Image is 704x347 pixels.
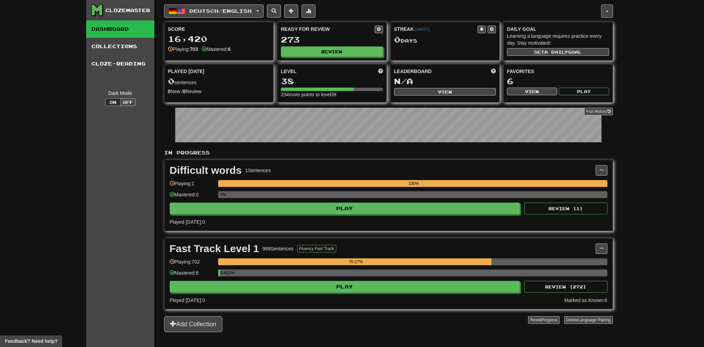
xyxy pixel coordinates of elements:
div: 38 [281,77,383,86]
span: Deutsch / English [189,8,252,14]
button: View [507,88,557,95]
span: Level [281,68,296,75]
div: 70.27% [220,258,492,265]
div: 100% [220,180,607,187]
span: Progress [541,318,558,322]
div: Ready for Review [281,26,375,33]
button: Play [170,203,520,214]
div: 273 [281,35,383,44]
button: Review [281,46,383,57]
button: Play [170,281,520,293]
div: Day s [394,35,496,44]
span: a daily [544,50,568,54]
button: On [105,98,121,106]
button: ResetProgress [528,316,560,324]
div: Mastered: 6 [170,269,215,281]
div: Dark Mode [91,90,149,97]
button: Deutsch/English [164,5,264,18]
div: Mastered: [202,46,231,53]
div: Playing: 1 [170,180,215,192]
span: 0 [168,76,175,86]
div: sentences [168,77,270,86]
button: Review (1) [524,203,607,214]
span: Played [DATE]: 0 [170,219,205,225]
button: Play [559,88,609,95]
strong: 0 [168,89,171,94]
button: More stats [302,5,315,18]
strong: 6 [228,46,231,52]
span: This week in points, UTC [491,68,496,75]
div: Playing: 702 [170,258,215,270]
span: Played [DATE] [168,68,205,75]
span: 0 [394,35,401,44]
div: 234 more points to level 39 [281,91,383,98]
div: Score [168,26,270,33]
button: Review (272) [524,281,607,293]
div: Playing: [168,46,198,53]
a: Cloze-Reading [86,55,154,72]
div: 999 Sentences [262,245,294,252]
div: 1 Sentences [245,167,271,174]
span: Score more points to level up [378,68,383,75]
div: Fast Track Level 1 [170,243,259,254]
div: Clozemaster [105,7,150,14]
span: Played [DATE]: 0 [170,297,205,303]
span: N/A [394,76,413,86]
div: New / Review [168,88,270,95]
a: Dashboard [86,20,154,38]
div: Favorites [507,68,609,75]
strong: 0 [183,89,186,94]
a: Collections [86,38,154,55]
a: Full History [584,108,613,115]
div: Streak [394,26,478,33]
a: (AWST) [415,27,430,32]
div: 6 [507,77,609,86]
span: Leaderboard [394,68,432,75]
button: Fluency Fast Track [297,245,336,252]
div: Marked as Known: 6 [564,297,607,304]
button: Off [120,98,135,106]
button: Add Collection [164,316,222,332]
button: Search sentences [267,5,281,18]
div: Difficult words [170,165,242,176]
strong: 703 [190,46,198,52]
button: View [394,88,496,96]
button: DeleteLanguage Pairing [564,316,613,324]
div: Mastered: 0 [170,191,215,203]
div: 16,420 [168,35,270,43]
button: Seta dailygoal [507,48,609,56]
span: Open feedback widget [5,338,57,345]
button: Add sentence to collection [284,5,298,18]
div: Daily Goal [507,26,609,33]
span: Language Pairing [578,318,611,322]
p: In Progress [164,149,613,156]
div: Learning a language requires practice every day. Stay motivated! [507,33,609,46]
